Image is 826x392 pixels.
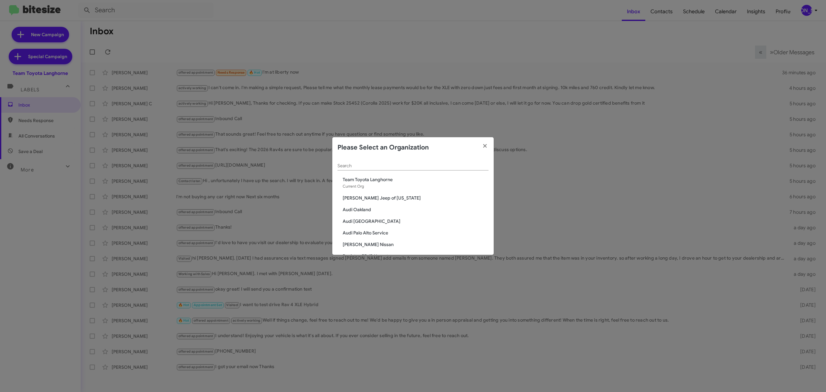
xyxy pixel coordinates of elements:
span: Banister CDJR Hampton [343,253,489,259]
span: Team Toyota Langhorne [343,176,489,183]
span: Audi Palo Alto Service [343,230,489,236]
span: Audi Oakland [343,206,489,213]
h2: Please Select an Organization [337,142,429,153]
span: [PERSON_NAME] Jeep of [US_STATE] [343,195,489,201]
span: Audi [GEOGRAPHIC_DATA] [343,218,489,224]
span: Current Org [343,184,364,189]
span: [PERSON_NAME] Nissan [343,241,489,248]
